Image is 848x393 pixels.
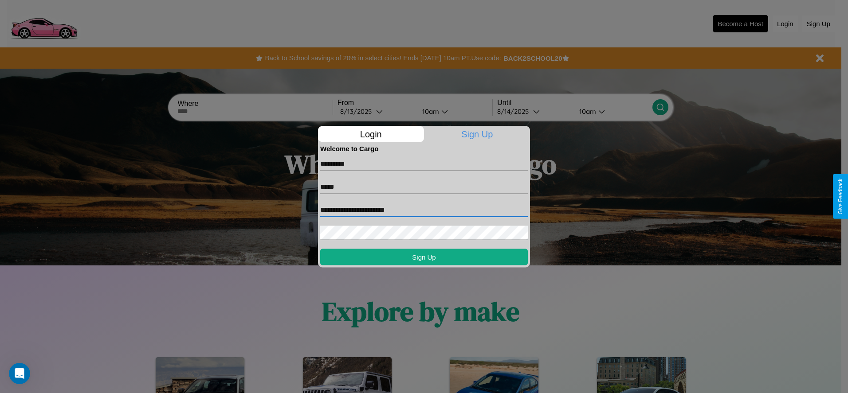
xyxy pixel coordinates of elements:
[320,144,528,152] h4: Welcome to Cargo
[424,126,530,142] p: Sign Up
[318,126,424,142] p: Login
[320,249,528,265] button: Sign Up
[837,179,844,214] div: Give Feedback
[9,363,30,384] iframe: Intercom live chat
